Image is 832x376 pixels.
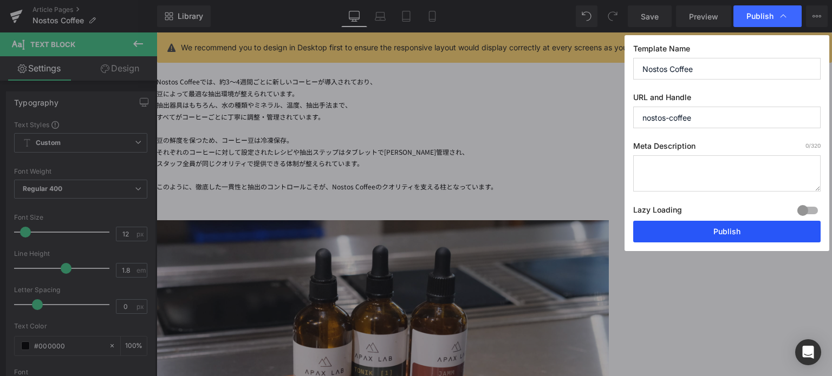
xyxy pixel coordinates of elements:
[633,93,821,107] label: URL and Handle
[746,11,773,21] span: Publish
[633,44,821,58] label: Template Name
[795,339,821,365] div: Open Intercom Messenger
[805,142,821,149] span: /320
[633,203,682,221] label: Lazy Loading
[633,221,821,242] button: Publish
[633,141,821,155] label: Meta Description
[805,142,809,149] span: 0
